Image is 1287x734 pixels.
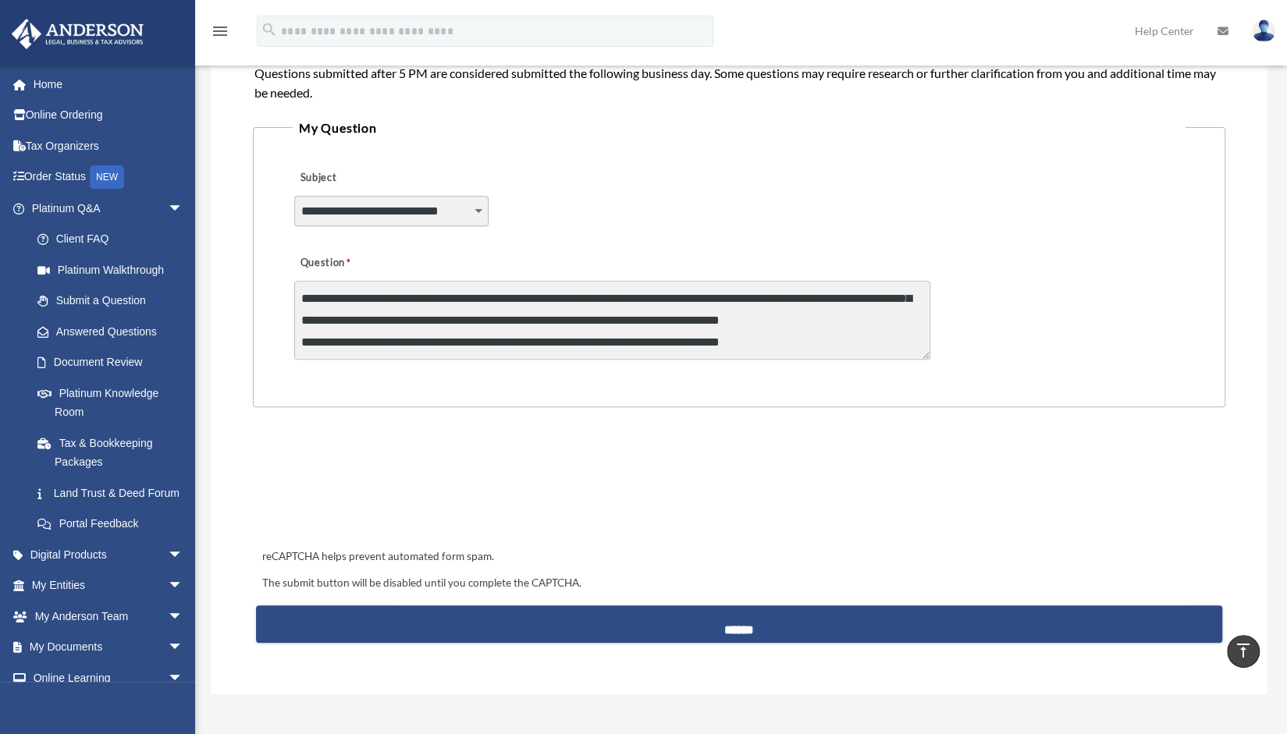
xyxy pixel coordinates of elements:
iframe: reCAPTCHA [258,456,495,516]
a: Online Learningarrow_drop_down [11,662,207,693]
a: Platinum Knowledge Room [22,378,207,427]
a: Answered Questions [22,316,207,347]
i: vertical_align_top [1234,641,1253,660]
a: My Entitiesarrow_drop_down [11,570,207,601]
a: menu [211,27,229,41]
div: The submit button will be disabled until you complete the CAPTCHA. [256,574,1222,593]
a: Submit a Question [22,285,199,317]
a: vertical_align_top [1227,635,1260,668]
a: Tax & Bookkeeping Packages [22,427,207,477]
label: Subject [294,167,443,189]
a: Portal Feedback [22,509,207,540]
span: arrow_drop_down [168,601,199,633]
span: arrow_drop_down [168,570,199,602]
span: arrow_drop_down [168,193,199,225]
span: arrow_drop_down [168,632,199,664]
a: Order StatusNEW [11,161,207,193]
a: Land Trust & Deed Forum [22,477,207,509]
a: Document Review [22,347,207,378]
span: arrow_drop_down [168,662,199,694]
i: search [261,21,278,38]
legend: My Question [293,117,1186,139]
a: Home [11,69,207,100]
img: User Pic [1252,20,1275,42]
a: Tax Organizers [11,130,207,161]
a: Digital Productsarrow_drop_down [11,539,207,570]
a: My Documentsarrow_drop_down [11,632,207,663]
div: NEW [90,165,124,189]
a: Online Ordering [11,100,207,131]
a: Platinum Walkthrough [22,254,207,285]
label: Question [294,252,415,274]
i: menu [211,22,229,41]
a: Client FAQ [22,224,207,255]
img: Anderson Advisors Platinum Portal [7,19,148,49]
a: Platinum Q&Aarrow_drop_down [11,193,207,224]
a: My Anderson Teamarrow_drop_down [11,601,207,632]
span: arrow_drop_down [168,539,199,571]
div: reCAPTCHA helps prevent automated form spam. [256,548,1222,566]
